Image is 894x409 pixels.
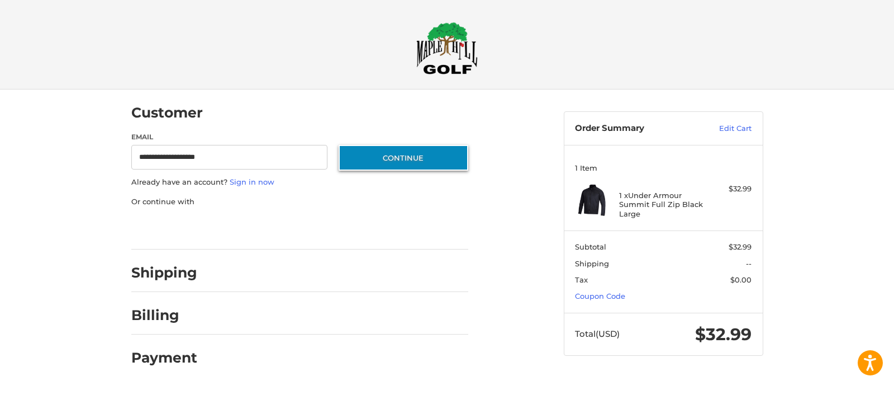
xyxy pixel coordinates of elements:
[802,379,894,409] iframe: Google Customer Reviews
[131,196,468,208] p: Or continue with
[131,307,197,324] h2: Billing
[575,163,752,172] h3: 1 Item
[707,184,752,195] div: $32.99
[131,349,197,366] h2: Payment
[222,218,306,238] iframe: PayPal-paylater
[131,132,328,142] label: Email
[127,218,211,238] iframe: PayPal-paypal
[619,191,705,218] h4: 1 x Under Armour Summit Full Zip Black Large
[575,275,588,284] span: Tax
[131,177,468,188] p: Already have an account?
[695,324,752,345] span: $32.99
[575,123,695,134] h3: Order Summary
[131,104,203,121] h2: Customer
[575,292,625,300] a: Coupon Code
[746,259,752,268] span: --
[317,218,401,238] iframe: PayPal-venmo
[729,242,752,251] span: $32.99
[575,242,606,251] span: Subtotal
[575,328,620,339] span: Total (USD)
[575,259,609,268] span: Shipping
[131,264,197,281] h2: Shipping
[230,177,274,186] a: Sign in now
[339,145,468,171] button: Continue
[416,22,478,74] img: Maple Hill Golf
[730,275,752,284] span: $0.00
[695,123,752,134] a: Edit Cart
